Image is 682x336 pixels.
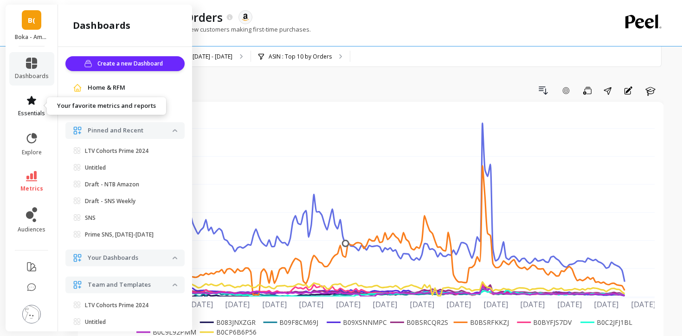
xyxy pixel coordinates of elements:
span: audiences [18,226,45,233]
p: Pinned and Recent [88,126,173,135]
img: navigation item icon [73,83,82,92]
p: ASIN : Top 10 by Orders [269,53,332,60]
a: View all dashboards [88,105,177,114]
p: Untitled [85,318,106,326]
img: navigation item icon [73,280,82,290]
img: navigation item icon [73,105,82,114]
p: LTV Cohorts Prime 2024 [85,302,148,309]
img: api.amazon.svg [241,13,250,21]
img: down caret icon [173,257,177,259]
p: Untitled [85,164,106,171]
img: navigation item icon [73,126,82,135]
span: explore [22,149,42,156]
p: Draft - NTB Amazon [85,181,139,188]
span: B( [28,15,35,26]
span: View all dashboards [88,105,148,114]
img: down caret icon [173,283,177,286]
p: Team and Templates [88,280,173,290]
button: Create a new Dashboard [65,56,185,71]
p: SNS [85,214,96,222]
span: metrics [20,185,43,192]
span: essentials [18,110,45,117]
span: Create a new Dashboard [97,59,166,68]
p: Your Dashboards [88,253,173,263]
img: profile picture [22,305,41,323]
h2: dashboards [73,19,130,32]
p: Boka - Amazon (Essor) [15,33,49,41]
p: LTV Cohorts Prime 2024 [85,147,148,155]
span: dashboards [15,72,49,80]
p: Draft - SNS Weekly [85,198,135,205]
p: The number of orders placed by new customers making first-time purchases. [78,25,311,33]
span: Home & RFM [88,83,125,92]
img: down caret icon [173,129,177,132]
img: navigation item icon [73,253,82,263]
p: Prime SNS, [DATE]-[DATE] [85,231,154,238]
